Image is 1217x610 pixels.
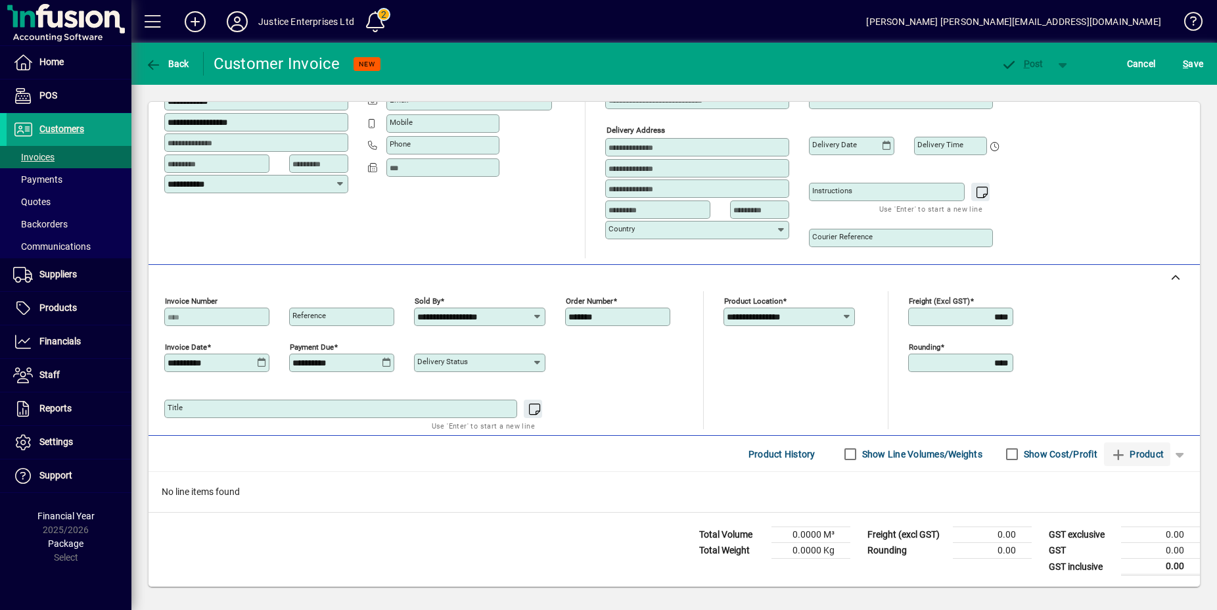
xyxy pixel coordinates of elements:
[48,538,83,549] span: Package
[258,11,354,32] div: Justice Enterprises Ltd
[953,543,1032,559] td: 0.00
[861,543,953,559] td: Rounding
[359,60,375,68] span: NEW
[909,296,970,306] mat-label: Freight (excl GST)
[7,392,131,425] a: Reports
[7,325,131,358] a: Financials
[861,527,953,543] td: Freight (excl GST)
[1042,543,1121,559] td: GST
[39,436,73,447] span: Settings
[994,52,1050,76] button: Post
[415,296,440,306] mat-label: Sold by
[1042,527,1121,543] td: GST exclusive
[214,53,340,74] div: Customer Invoice
[1042,559,1121,575] td: GST inclusive
[7,213,131,235] a: Backorders
[292,311,326,320] mat-label: Reference
[142,52,193,76] button: Back
[1104,442,1170,466] button: Product
[390,118,413,127] mat-label: Mobile
[7,426,131,459] a: Settings
[7,168,131,191] a: Payments
[39,403,72,413] span: Reports
[566,296,613,306] mat-label: Order number
[39,57,64,67] span: Home
[7,80,131,112] a: POS
[7,191,131,213] a: Quotes
[149,472,1200,512] div: No line items found
[866,11,1161,32] div: [PERSON_NAME] [PERSON_NAME][EMAIL_ADDRESS][DOMAIN_NAME]
[1127,53,1156,74] span: Cancel
[7,459,131,492] a: Support
[1024,59,1030,69] span: P
[743,442,821,466] button: Product History
[812,186,852,195] mat-label: Instructions
[909,342,940,352] mat-label: Rounding
[1121,543,1200,559] td: 0.00
[7,258,131,291] a: Suppliers
[7,359,131,392] a: Staff
[39,90,57,101] span: POS
[724,296,783,306] mat-label: Product location
[37,511,95,521] span: Financial Year
[390,139,411,149] mat-label: Phone
[7,292,131,325] a: Products
[953,527,1032,543] td: 0.00
[1001,59,1044,69] span: ost
[748,444,815,465] span: Product History
[693,527,771,543] td: Total Volume
[7,235,131,258] a: Communications
[290,342,334,352] mat-label: Payment due
[168,403,183,412] mat-label: Title
[1124,52,1159,76] button: Cancel
[39,302,77,313] span: Products
[771,527,850,543] td: 0.0000 M³
[1180,52,1206,76] button: Save
[879,201,982,216] mat-hint: Use 'Enter' to start a new line
[1021,448,1097,461] label: Show Cost/Profit
[1183,53,1203,74] span: ave
[39,336,81,346] span: Financials
[812,232,873,241] mat-label: Courier Reference
[1121,559,1200,575] td: 0.00
[145,59,189,69] span: Back
[7,146,131,168] a: Invoices
[7,46,131,79] a: Home
[693,543,771,559] td: Total Weight
[13,241,91,252] span: Communications
[39,269,77,279] span: Suppliers
[39,470,72,481] span: Support
[432,418,535,433] mat-hint: Use 'Enter' to start a new line
[417,357,468,366] mat-label: Delivery status
[917,140,963,149] mat-label: Delivery time
[39,369,60,380] span: Staff
[39,124,84,134] span: Customers
[165,296,218,306] mat-label: Invoice number
[13,152,55,162] span: Invoices
[1121,527,1200,543] td: 0.00
[131,52,204,76] app-page-header-button: Back
[13,197,51,207] span: Quotes
[608,224,635,233] mat-label: Country
[13,219,68,229] span: Backorders
[1174,3,1201,45] a: Knowledge Base
[771,543,850,559] td: 0.0000 Kg
[860,448,982,461] label: Show Line Volumes/Weights
[812,140,857,149] mat-label: Delivery date
[1183,59,1188,69] span: S
[13,174,62,185] span: Payments
[165,342,207,352] mat-label: Invoice date
[1111,444,1164,465] span: Product
[174,10,216,34] button: Add
[216,10,258,34] button: Profile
